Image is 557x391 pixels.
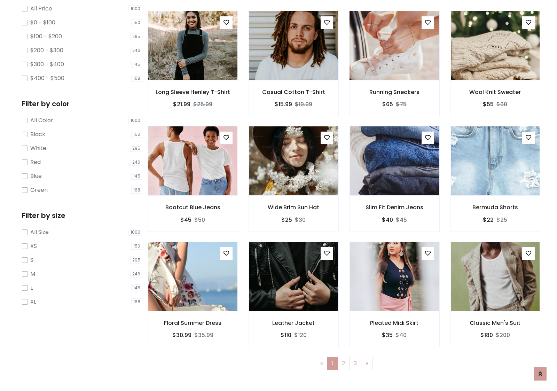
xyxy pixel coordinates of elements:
[30,270,35,278] label: M
[180,217,191,223] h6: $45
[483,217,494,223] h6: $22
[30,116,53,125] label: All Color
[131,61,142,68] span: 145
[30,130,45,139] label: Black
[128,229,142,236] span: 1000
[130,159,142,166] span: 246
[148,204,238,211] h6: Bootcut Blue Jeans
[327,357,338,370] a: 1
[249,89,339,95] h6: Casual Cotton T-Shirt
[30,298,36,306] label: XL
[349,357,361,370] a: 3
[480,332,493,338] h6: $180
[295,100,312,108] del: $19.99
[131,75,142,82] span: 168
[130,145,142,152] span: 295
[249,320,339,326] h6: Leather Jacket
[30,74,64,83] label: $400 - $500
[30,256,33,264] label: S
[496,331,510,339] del: $200
[30,60,64,69] label: $300 - $400
[131,298,142,305] span: 168
[22,211,142,220] h5: Filter by size
[130,33,142,40] span: 295
[148,320,238,326] h6: Floral Summer Dress
[450,204,540,211] h6: Bermuda Shorts
[350,89,439,95] h6: Running Sneakers
[194,331,213,339] del: $35.99
[194,216,205,224] del: $50
[153,357,535,370] nav: Page navigation
[128,117,142,124] span: 1000
[131,243,142,250] span: 150
[496,216,507,224] del: $25
[130,257,142,264] span: 295
[30,172,42,180] label: Blue
[30,228,49,236] label: All Size
[382,217,393,223] h6: $40
[295,216,306,224] del: $30
[395,331,407,339] del: $40
[131,173,142,180] span: 145
[130,47,142,54] span: 246
[30,46,63,55] label: $200 - $300
[128,5,142,12] span: 1000
[366,359,368,367] span: »
[294,331,307,339] del: $120
[30,186,48,194] label: Green
[281,217,292,223] h6: $25
[172,332,191,338] h6: $30.99
[30,242,37,250] label: XS
[275,101,292,108] h6: $15.99
[30,18,55,27] label: $0 - $100
[483,101,494,108] h6: $55
[193,100,212,108] del: $25.99
[396,100,407,108] del: $75
[382,101,393,108] h6: $65
[22,100,142,108] h5: Filter by color
[249,204,339,211] h6: Wide Brim Sun Hat
[30,5,52,13] label: All Price
[281,332,291,338] h6: $110
[148,89,238,95] h6: Long Sleeve Henley T-Shirt
[382,332,393,338] h6: $35
[131,284,142,291] span: 145
[396,216,407,224] del: $45
[131,187,142,194] span: 168
[350,320,439,326] h6: Pleated Midi Skirt
[173,101,190,108] h6: $21.99
[131,19,142,26] span: 150
[450,89,540,95] h6: Wool Knit Sweater
[30,158,41,166] label: Red
[130,271,142,277] span: 246
[337,357,350,370] a: 2
[30,284,33,292] label: L
[496,100,507,108] del: $60
[350,204,439,211] h6: Slim Fit Denim Jeans
[131,131,142,138] span: 150
[450,320,540,326] h6: Classic Men's Suit
[30,144,46,153] label: White
[30,32,62,41] label: $100 - $200
[361,357,372,370] a: Next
